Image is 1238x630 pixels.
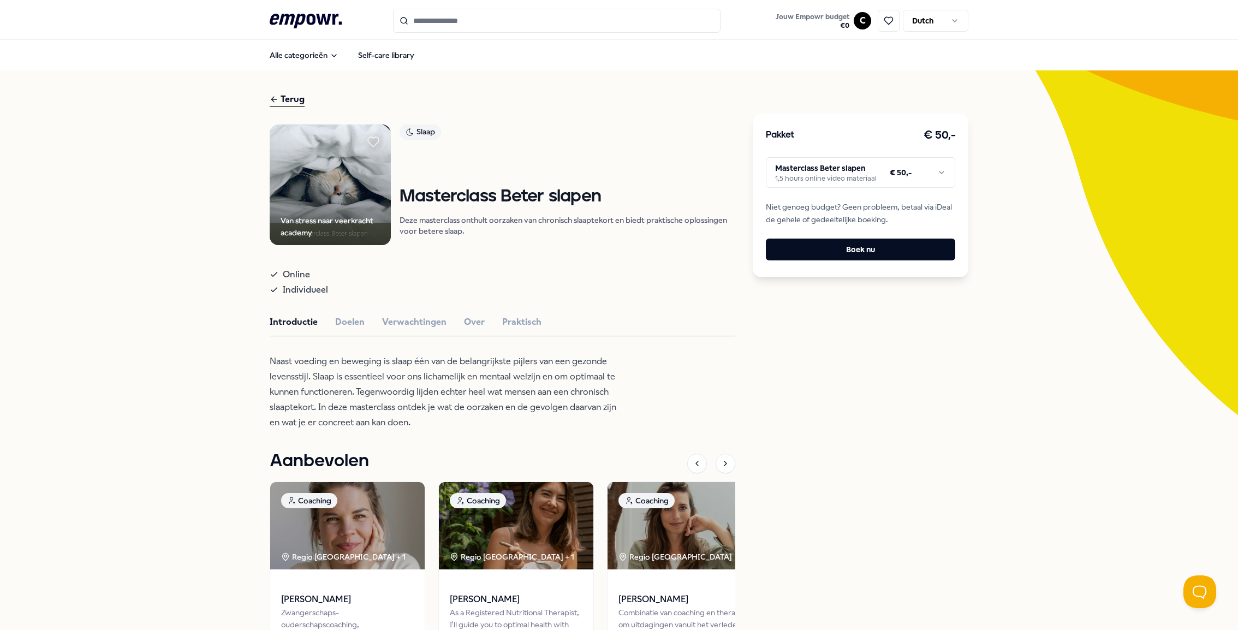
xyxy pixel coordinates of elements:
[464,315,485,329] button: Over
[776,21,849,30] span: € 0
[400,215,736,236] p: Deze masterclass onthult oorzaken van chronisch slaaptekort en biedt praktische oplossingen voor ...
[270,354,624,430] p: Naast voeding en beweging is slaap één van de belangrijkste pijlers van een gezonde levensstijl. ...
[400,124,736,144] a: Slaap
[261,44,423,66] nav: Main
[766,239,955,260] button: Boek nu
[393,9,721,33] input: Search for products, categories or subcategories
[349,44,423,66] a: Self-care library
[335,315,365,329] button: Doelen
[400,124,441,140] div: Slaap
[261,44,347,66] button: Alle categorieën
[502,315,541,329] button: Praktisch
[283,282,328,298] span: Individueel
[450,592,582,607] span: [PERSON_NAME]
[618,493,675,508] div: Coaching
[283,267,310,282] span: Online
[771,9,854,32] a: Jouw Empowr budget€0
[400,187,736,206] h1: Masterclass Beter slapen
[281,493,337,508] div: Coaching
[924,127,955,144] h3: € 50,-
[270,124,391,246] img: Product Image
[618,551,734,563] div: Regio [GEOGRAPHIC_DATA]
[776,13,849,21] span: Jouw Empowr budget
[270,92,305,107] div: Terug
[608,482,762,569] img: package image
[766,128,794,142] h3: Pakket
[281,215,391,239] div: Van stress naar veerkracht academy
[854,12,871,29] button: C
[450,551,574,563] div: Regio [GEOGRAPHIC_DATA] + 1
[439,482,593,569] img: package image
[618,592,751,607] span: [PERSON_NAME]
[773,10,852,32] button: Jouw Empowr budget€0
[270,315,318,329] button: Introductie
[270,448,369,475] h1: Aanbevolen
[450,493,506,508] div: Coaching
[1183,575,1216,608] iframe: Help Scout Beacon - Open
[766,201,955,225] span: Niet genoeg budget? Geen probleem, betaal via iDeal de gehele of gedeeltelijke boeking.
[281,592,414,607] span: [PERSON_NAME]
[281,551,406,563] div: Regio [GEOGRAPHIC_DATA] + 1
[382,315,447,329] button: Verwachtingen
[270,482,425,569] img: package image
